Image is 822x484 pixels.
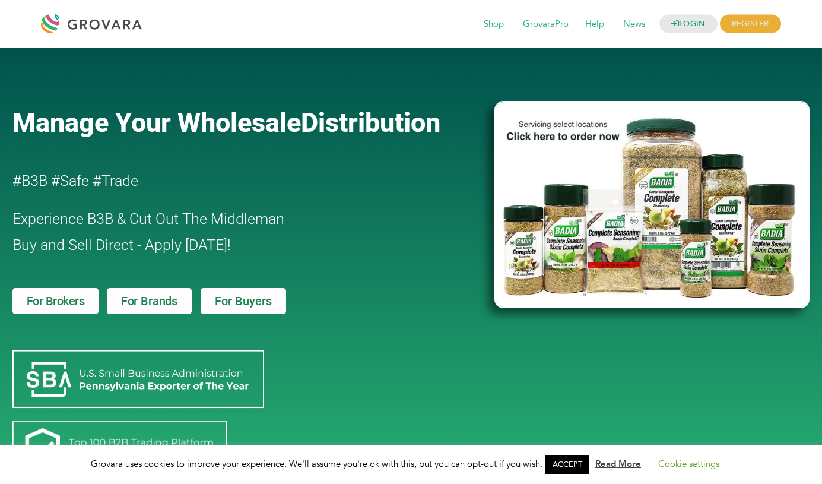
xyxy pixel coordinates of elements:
[91,458,731,470] span: Grovara uses cookies to improve your experience. We'll assume you're ok with this, but you can op...
[545,455,589,474] a: ACCEPT
[659,15,718,33] a: LOGIN
[615,18,653,31] a: News
[515,18,577,31] a: GrovaraPro
[577,18,612,31] a: Help
[121,295,177,307] span: For Brands
[12,210,284,227] span: Experience B3B & Cut Out The Middleman
[12,107,475,138] a: Manage Your WholesaleDistribution
[577,13,612,36] span: Help
[12,288,99,314] a: For Brokers
[12,107,301,138] span: Manage Your Wholesale
[515,13,577,36] span: GrovaraPro
[720,15,781,33] span: REGISTER
[658,458,719,470] a: Cookie settings
[615,13,653,36] span: News
[595,458,641,470] a: Read More
[475,18,512,31] a: Shop
[301,107,440,138] span: Distribution
[107,288,192,314] a: For Brands
[12,236,231,254] span: Buy and Sell Direct - Apply [DATE]!
[215,295,272,307] span: For Buyers
[12,168,427,194] h2: #B3B #Safe #Trade
[475,13,512,36] span: Shop
[201,288,286,314] a: For Buyers
[27,295,85,307] span: For Brokers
